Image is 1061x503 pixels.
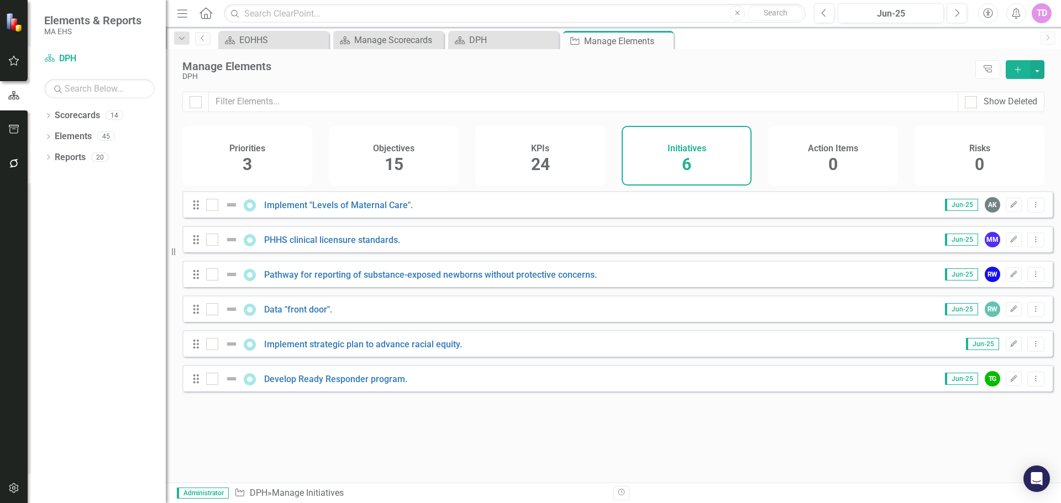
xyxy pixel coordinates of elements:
[264,200,413,210] a: Implement "Levels of Maternal Care".
[225,268,238,281] img: Not Defined
[91,152,109,162] div: 20
[229,144,265,153] h4: Priorities
[239,33,326,47] div: EOHHS
[354,33,441,47] div: Manage Scorecards
[264,304,332,315] a: Data "front door".
[838,3,944,23] button: Jun-25
[225,303,238,316] img: Not Defined
[221,33,326,47] a: EOHHS
[385,155,403,174] span: 15
[225,198,238,211] img: Not Defined
[584,34,671,48] div: Manage Elements
[55,151,86,164] a: Reports
[44,52,155,65] a: DPH
[106,111,123,120] div: 14
[225,372,238,385] img: Not Defined
[373,144,414,153] h4: Objectives
[1023,465,1050,492] div: Open Intercom Messenger
[828,155,838,174] span: 0
[55,109,100,122] a: Scorecards
[966,338,999,350] span: Jun-25
[985,232,1000,247] div: MM
[682,155,691,174] span: 6
[250,488,267,498] a: DPH
[969,144,990,153] h4: Risks
[985,371,1000,386] div: TG
[264,339,462,350] a: Implement strategic plan to advance racial equity.
[55,130,92,143] a: Elements
[451,33,556,47] a: DPH
[985,267,1000,282] div: RW
[208,92,958,112] input: Filter Elements...
[243,155,252,174] span: 3
[531,144,549,153] h4: KPIs
[182,60,970,72] div: Manage Elements
[97,132,115,141] div: 45
[531,155,550,174] span: 24
[748,6,803,21] button: Search
[945,268,978,280] span: Jun-25
[1032,3,1052,23] button: TD
[668,144,706,153] h4: Initiatives
[6,13,25,32] img: ClearPoint Strategy
[264,374,407,384] a: Develop Ready Responder program.
[44,27,141,36] small: MA EHS
[985,197,1000,213] div: AK
[44,14,141,27] span: Elements & Reports
[975,155,984,174] span: 0
[264,235,400,245] a: PHHS clinical licensure standards.
[225,233,238,246] img: Not Defined
[985,301,1000,317] div: RW
[224,4,806,23] input: Search ClearPoint...
[764,8,787,17] span: Search
[264,269,597,280] a: Pathway for reporting of substance-exposed newborns without protective concerns.
[945,303,978,315] span: Jun-25
[945,373,978,385] span: Jun-25
[336,33,441,47] a: Manage Scorecards
[234,487,605,500] div: » Manage Initiatives
[945,234,978,246] span: Jun-25
[469,33,556,47] div: DPH
[182,72,970,81] div: DPH
[44,79,155,98] input: Search Below...
[842,7,940,20] div: Jun-25
[808,144,858,153] h4: Action Items
[984,96,1037,108] div: Show Deleted
[225,337,238,351] img: Not Defined
[945,199,978,211] span: Jun-25
[177,488,229,499] span: Administrator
